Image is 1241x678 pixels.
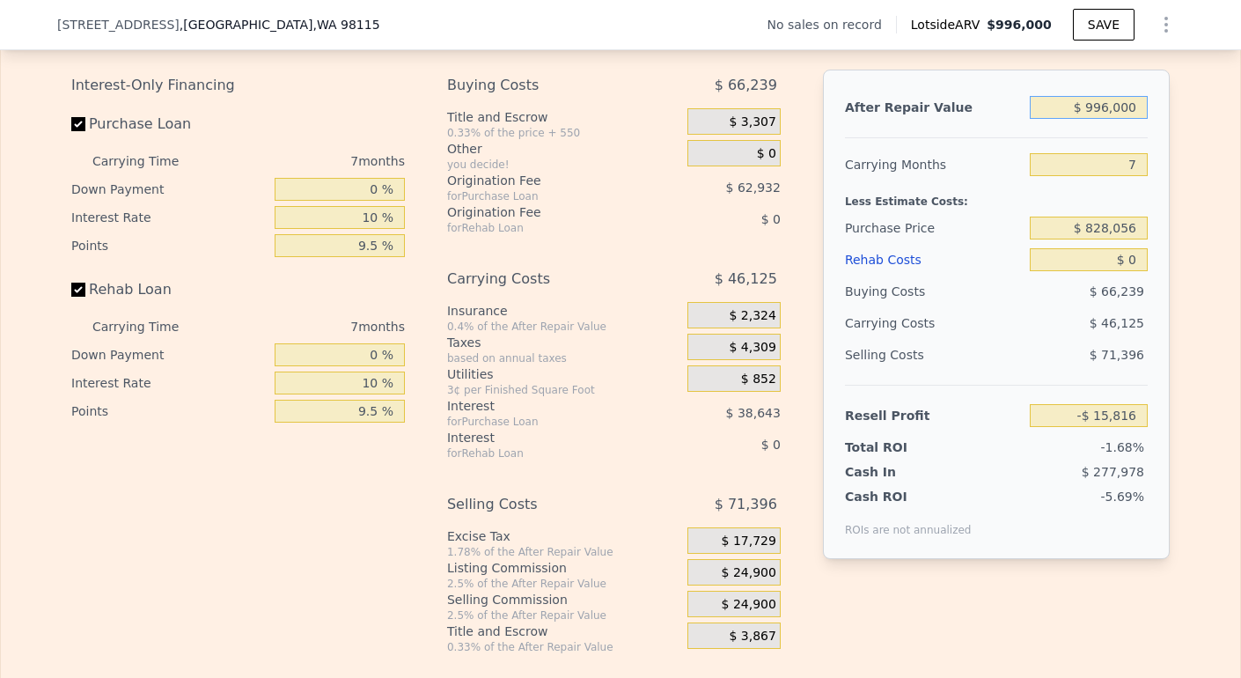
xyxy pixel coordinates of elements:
div: Interest Rate [71,369,268,397]
div: for Rehab Loan [447,221,643,235]
div: for Purchase Loan [447,189,643,203]
div: Title and Escrow [447,623,680,640]
div: Taxes [447,334,680,351]
span: $ 277,978 [1082,465,1144,479]
input: Rehab Loan [71,283,85,297]
div: Listing Commission [447,559,680,577]
div: Interest-Only Financing [71,70,405,101]
div: 0.4% of the After Repair Value [447,320,680,334]
span: $ 24,900 [722,597,776,613]
span: -1.68% [1100,440,1144,454]
span: $ 852 [741,372,776,387]
div: Origination Fee [447,172,643,189]
div: Carrying Time [92,313,207,341]
div: Resell Profit [845,400,1023,431]
div: 0.33% of the price + 550 [447,126,680,140]
span: $996,000 [987,18,1052,32]
div: 0.33% of the After Repair Value [447,640,680,654]
div: 2.5% of the After Repair Value [447,608,680,623]
div: Other [447,140,680,158]
span: [STREET_ADDRESS] [57,16,180,33]
div: Carrying Costs [845,307,955,339]
span: $ 4,309 [729,340,775,356]
span: $ 3,307 [729,114,775,130]
button: SAVE [1073,9,1135,41]
div: Excise Tax [447,527,680,545]
div: Carrying Time [92,147,207,175]
div: 2.5% of the After Repair Value [447,577,680,591]
div: Points [71,397,268,425]
div: Cash In [845,463,955,481]
span: $ 0 [757,146,776,162]
span: , [GEOGRAPHIC_DATA] [180,16,380,33]
span: $ 2,324 [729,308,775,324]
span: $ 62,932 [726,181,781,195]
div: Interest Rate [71,203,268,232]
div: Interest [447,397,643,415]
input: Purchase Loan [71,117,85,131]
div: 3¢ per Finished Square Foot [447,383,680,397]
div: Buying Costs [447,70,643,101]
div: 1.78% of the After Repair Value [447,545,680,559]
div: Carrying Months [845,149,1023,181]
div: No sales on record [767,16,896,33]
span: , WA 98115 [312,18,379,32]
div: Points [71,232,268,260]
div: Less Estimate Costs: [845,181,1148,212]
div: Carrying Costs [447,263,643,295]
div: for Rehab Loan [447,446,643,461]
div: 7 months [214,147,405,175]
div: After Repair Value [845,92,1023,123]
div: based on annual taxes [447,351,680,365]
span: $ 0 [761,212,781,226]
div: Selling Costs [447,489,643,520]
label: Rehab Loan [71,274,268,306]
button: Show Options [1149,7,1184,42]
div: Selling Costs [845,339,1023,371]
span: Lotside ARV [911,16,987,33]
span: $ 46,125 [715,263,777,295]
div: 7 months [214,313,405,341]
div: Origination Fee [447,203,643,221]
span: $ 24,900 [722,565,776,581]
div: Title and Escrow [447,108,680,126]
span: -5.69% [1100,490,1144,504]
span: $ 46,125 [1090,316,1144,330]
span: $ 0 [761,438,781,452]
span: $ 3,867 [729,629,775,645]
div: you decide! [447,158,680,172]
div: Utilities [447,365,680,383]
div: Buying Costs [845,276,1023,307]
div: Cash ROI [845,488,972,505]
label: Purchase Loan [71,108,268,140]
span: $ 71,396 [1090,348,1144,362]
div: ROIs are not annualized [845,505,972,537]
div: Down Payment [71,175,268,203]
span: $ 71,396 [715,489,777,520]
div: Total ROI [845,438,955,456]
div: Insurance [447,302,680,320]
div: for Purchase Loan [447,415,643,429]
div: Interest [447,429,643,446]
span: $ 66,239 [1090,284,1144,298]
div: Rehab Costs [845,244,1023,276]
div: Selling Commission [447,591,680,608]
div: Purchase Price [845,212,1023,244]
span: $ 66,239 [715,70,777,101]
span: $ 38,643 [726,406,781,420]
div: Down Payment [71,341,268,369]
span: $ 17,729 [722,534,776,549]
